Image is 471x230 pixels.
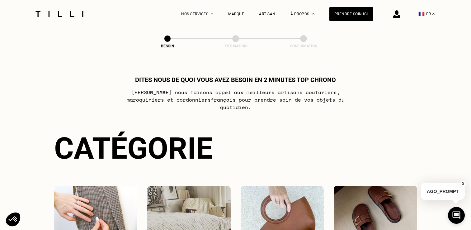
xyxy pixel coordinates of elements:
h1: Dites nous de quoi vous avez besoin en 2 minutes top chrono [135,76,336,84]
div: Estimation [205,44,267,48]
a: Marque [228,12,244,16]
img: icône connexion [393,10,400,18]
button: X [460,180,466,187]
a: Artisan [259,12,276,16]
img: Menu déroulant à propos [312,13,314,15]
img: Menu déroulant [211,13,213,15]
img: menu déroulant [432,13,435,15]
span: 🇫🇷 [418,11,425,17]
a: Prendre soin ici [329,7,373,21]
p: AGO_PROMPT [421,183,465,200]
p: [PERSON_NAME] nous faisons appel aux meilleurs artisans couturiers , maroquiniers et cordonniers ... [112,89,359,111]
div: Besoin [136,44,199,48]
div: Confirmation [272,44,335,48]
img: Logo du service de couturière Tilli [33,11,86,17]
div: Catégorie [54,131,417,166]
